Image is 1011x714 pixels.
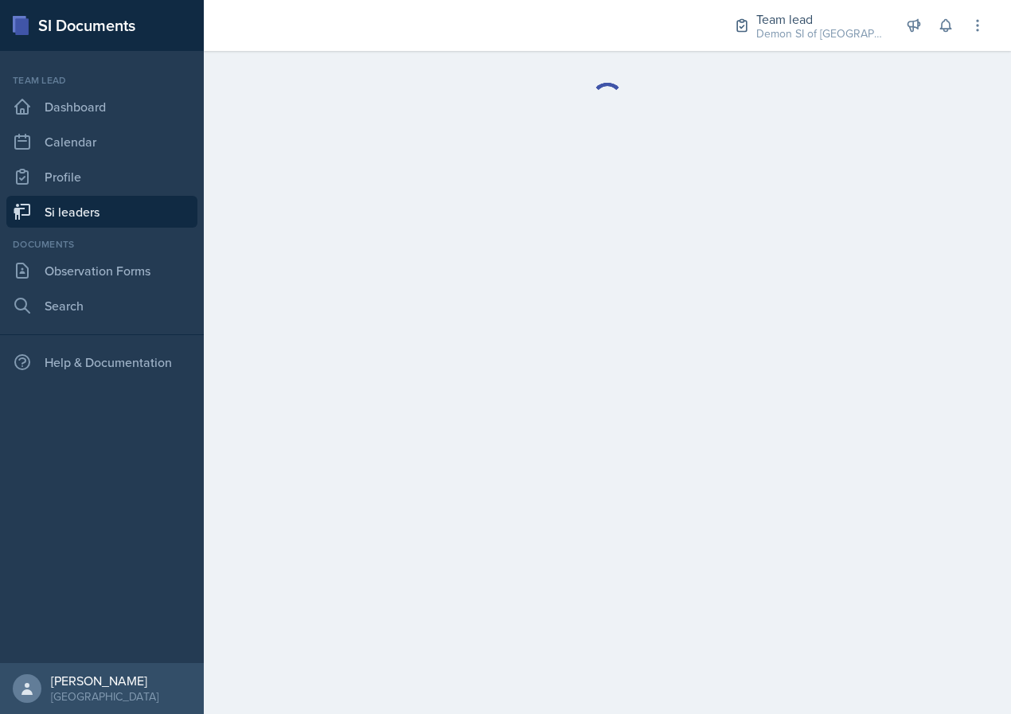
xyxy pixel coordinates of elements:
a: Si leaders [6,196,197,228]
div: Demon SI of [GEOGRAPHIC_DATA] / Fall 2025 [756,25,884,42]
a: Calendar [6,126,197,158]
a: Dashboard [6,91,197,123]
div: Team lead [6,73,197,88]
div: Team lead [756,10,884,29]
a: Profile [6,161,197,193]
div: Documents [6,237,197,252]
a: Observation Forms [6,255,197,287]
a: Search [6,290,197,322]
div: Help & Documentation [6,346,197,378]
div: [PERSON_NAME] [51,673,158,689]
div: [GEOGRAPHIC_DATA] [51,689,158,704]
